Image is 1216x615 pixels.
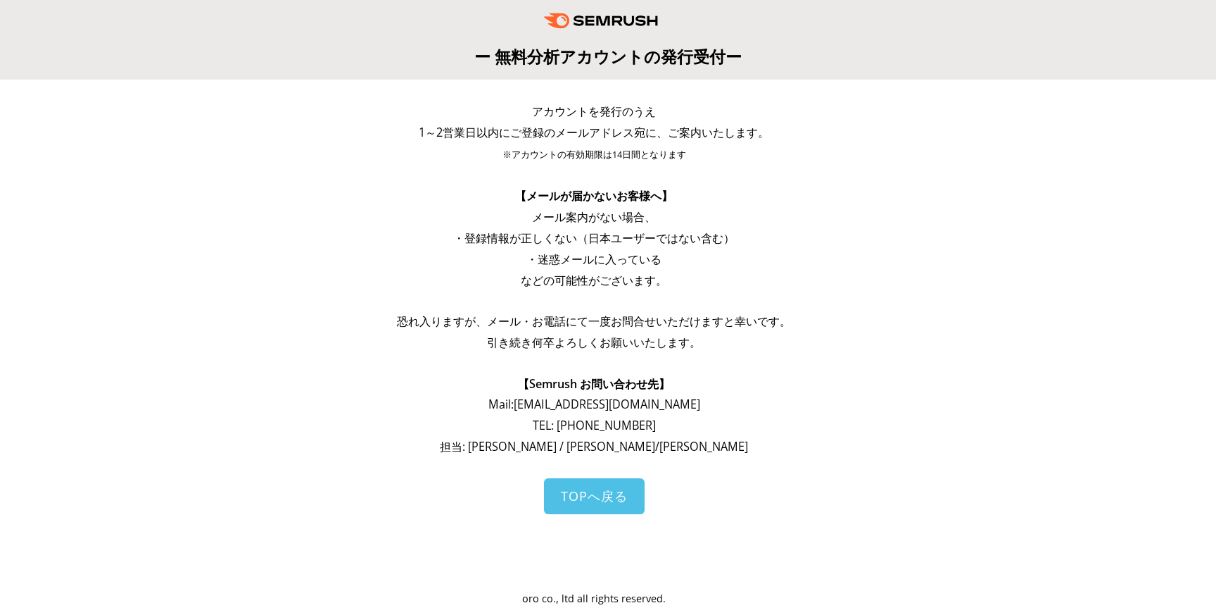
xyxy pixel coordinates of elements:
[487,335,701,350] span: 引き続き何卒よろしくお願いいたします。
[533,418,656,433] span: TEL: [PHONE_NUMBER]
[544,478,645,514] a: TOPへ戻る
[397,313,791,329] span: 恐れ入りますが、メール・お電話にて一度お問合せいただけますと幸いです。
[518,376,670,392] span: 【Semrush お問い合わせ先】
[532,104,656,119] span: アカウントを発行のうえ
[453,230,735,246] span: ・登録情報が正しくない（日本ユーザーではない含む）
[561,487,628,504] span: TOPへ戻る
[488,397,700,412] span: Mail: [EMAIL_ADDRESS][DOMAIN_NAME]
[526,251,661,267] span: ・迷惑メールに入っている
[521,273,667,288] span: などの可能性がございます。
[532,209,656,225] span: メール案内がない場合、
[440,439,748,454] span: 担当: [PERSON_NAME] / [PERSON_NAME]/[PERSON_NAME]
[419,125,769,140] span: 1～2営業日以内にご登録のメールアドレス宛に、ご案内いたします。
[515,188,673,204] span: 【メールが届かないお客様へ】
[522,592,666,605] span: oro co., ltd all rights reserved.
[474,45,742,68] span: ー 無料分析アカウントの発行受付ー
[502,149,686,161] span: ※アカウントの有効期限は14日間となります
